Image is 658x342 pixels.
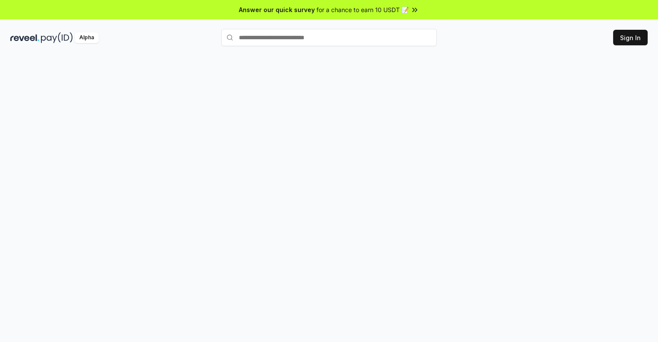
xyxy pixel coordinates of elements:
[613,30,648,45] button: Sign In
[10,32,39,43] img: reveel_dark
[75,32,99,43] div: Alpha
[239,5,315,14] span: Answer our quick survey
[41,32,73,43] img: pay_id
[316,5,409,14] span: for a chance to earn 10 USDT 📝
